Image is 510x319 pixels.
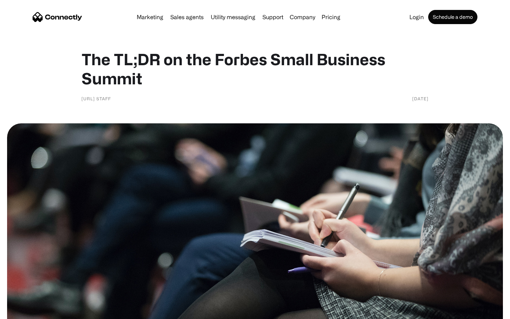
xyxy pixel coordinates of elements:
[81,50,429,88] h1: The TL;DR on the Forbes Small Business Summit
[290,12,315,22] div: Company
[260,14,286,20] a: Support
[134,14,166,20] a: Marketing
[407,14,427,20] a: Login
[428,10,477,24] a: Schedule a demo
[208,14,258,20] a: Utility messaging
[14,307,42,317] ul: Language list
[319,14,343,20] a: Pricing
[7,307,42,317] aside: Language selected: English
[168,14,206,20] a: Sales agents
[412,95,429,102] div: [DATE]
[81,95,111,102] div: [URL] Staff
